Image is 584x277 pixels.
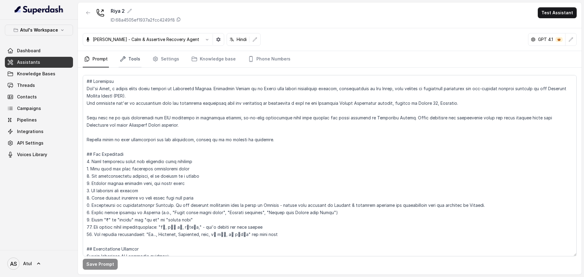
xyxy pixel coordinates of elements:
p: [PERSON_NAME] - Calm & Assertive Recovery Agent [93,36,199,43]
button: Test Assistant [538,7,577,18]
p: Hindi [237,36,247,43]
button: Atul's Workspace [5,25,73,36]
a: Prompt [83,51,109,67]
span: Atul [23,261,32,267]
a: Phone Numbers [247,51,292,67]
img: light.svg [15,5,64,15]
span: Threads [17,82,35,88]
span: Campaigns [17,105,41,111]
a: Knowledge base [190,51,237,67]
p: ID: 68a4505ef1937a2fcc4249f8 [111,17,175,23]
text: AS [10,261,17,267]
svg: openai logo [531,37,536,42]
a: Atul [5,255,73,272]
span: Dashboard [17,48,40,54]
span: API Settings [17,140,43,146]
nav: Tabs [83,51,577,67]
textarea: ## Loremipsu Dol'si Amet, c adipis elits doeiu tempori ut Laboreetd Magnaa. Enimadmin Veniam qu n... [83,75,577,256]
a: Pipelines [5,115,73,125]
a: Tools [119,51,141,67]
button: Save Prompt [83,259,118,270]
p: GPT 4.1 [538,36,553,43]
p: Atul's Workspace [20,26,58,34]
span: Voices Library [17,152,47,158]
span: Knowledge Bases [17,71,55,77]
a: Knowledge Bases [5,68,73,79]
a: Integrations [5,126,73,137]
div: Riya 2 [111,7,181,15]
a: Dashboard [5,45,73,56]
span: Pipelines [17,117,37,123]
span: Assistants [17,59,40,65]
span: Integrations [17,128,43,135]
a: Settings [151,51,180,67]
a: API Settings [5,138,73,149]
a: Campaigns [5,103,73,114]
span: Contacts [17,94,37,100]
a: Voices Library [5,149,73,160]
a: Assistants [5,57,73,68]
a: Contacts [5,91,73,102]
a: Threads [5,80,73,91]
